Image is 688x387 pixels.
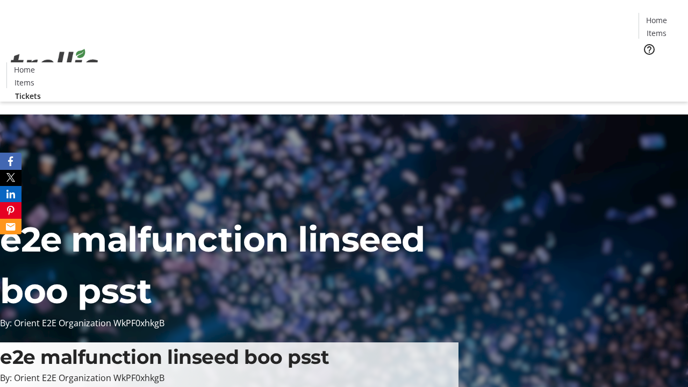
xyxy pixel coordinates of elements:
img: Orient E2E Organization WkPF0xhkgB's Logo [6,37,102,91]
a: Home [639,15,673,26]
span: Items [15,77,34,88]
span: Tickets [15,90,41,102]
a: Tickets [6,90,49,102]
a: Home [7,64,41,75]
a: Tickets [639,62,682,74]
span: Home [14,64,35,75]
span: Tickets [647,62,673,74]
span: Home [646,15,667,26]
span: Items [647,27,666,39]
button: Help [639,39,660,60]
a: Items [7,77,41,88]
a: Items [639,27,673,39]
